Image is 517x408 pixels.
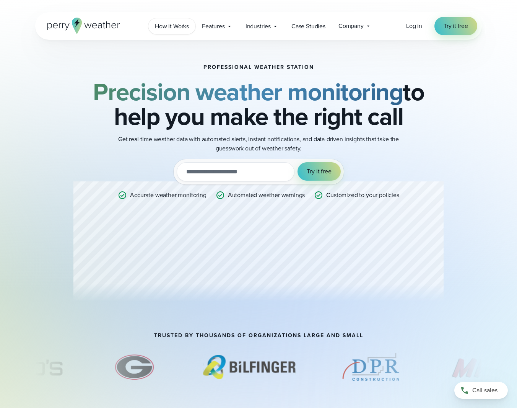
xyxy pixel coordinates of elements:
[111,348,158,386] img: University-of-Georgia.svg
[35,348,482,390] div: slideshow
[154,333,363,339] h2: TRUSTED BY THOUSANDS OF ORGANIZATIONS LARGE AND SMALL
[148,18,195,34] a: How it Works
[434,17,477,35] a: Try it free
[307,167,331,176] span: Try it free
[406,21,422,31] a: Log in
[291,22,325,31] span: Case Studies
[155,22,189,31] span: How it Works
[472,386,497,395] span: Call sales
[202,22,225,31] span: Features
[106,135,411,153] p: Get real-time weather data with automated alerts, instant notifications, and data-driven insights...
[454,382,508,399] a: Call sales
[340,348,402,386] div: 7 of 69
[340,348,402,386] img: DPR-Construction.svg
[326,191,399,200] p: Customized to your policies
[228,191,305,200] p: Automated weather warnings
[203,64,314,70] h1: Professional Weather Station
[195,348,303,386] div: 6 of 69
[338,21,364,31] span: Company
[285,18,332,34] a: Case Studies
[298,162,340,181] button: Try it free
[444,21,468,31] span: Try it free
[130,191,206,200] p: Accurate weather monitoring
[406,21,422,30] span: Log in
[195,348,303,386] img: Bilfinger.svg
[245,22,271,31] span: Industries
[93,74,403,110] strong: Precision weather monitoring
[73,80,444,129] h2: to help you make the right call
[111,348,158,386] div: 5 of 69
